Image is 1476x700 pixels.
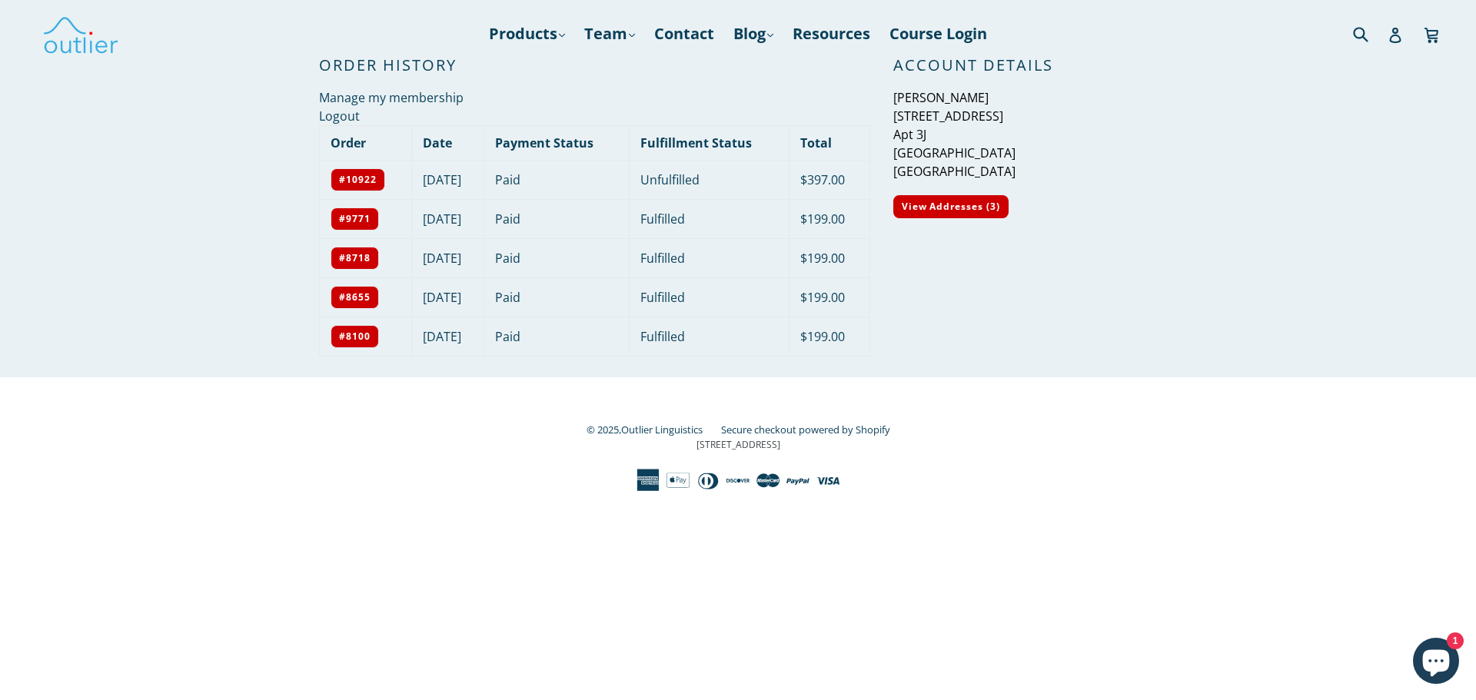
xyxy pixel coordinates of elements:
a: #8718 [331,247,379,270]
td: Paid [484,160,629,199]
td: $199.00 [790,199,869,238]
td: $199.00 [790,238,869,277]
td: [DATE] [411,317,484,356]
a: Team [577,20,643,48]
th: Total [790,125,869,160]
a: #8655 [331,286,379,309]
a: #8100 [331,325,379,348]
h2: Order History [319,56,870,75]
td: Fulfilled [629,199,790,238]
td: [DATE] [411,160,484,199]
th: Date [411,125,484,160]
th: Payment Status [484,125,629,160]
a: Products [481,20,573,48]
a: Outlier Linguistics [621,423,703,436]
th: Fulfillment Status [629,125,790,160]
h2: Account Details [893,56,1157,75]
td: [DATE] [411,277,484,317]
a: #9771 [331,207,379,231]
th: Order [320,125,412,160]
a: Resources [785,20,878,48]
p: [STREET_ADDRESS] [319,438,1157,452]
a: Manage my membership [319,89,464,106]
td: Fulfilled [629,238,790,277]
a: Logout [319,108,360,124]
a: Blog [726,20,781,48]
a: #10922 [331,168,385,191]
td: Paid [484,238,629,277]
td: Paid [484,277,629,317]
img: Outlier Linguistics [42,12,119,56]
a: Secure checkout powered by Shopify [721,423,890,436]
td: Unfulfilled [629,160,790,199]
td: Paid [484,317,629,356]
a: Course Login [882,20,995,48]
td: [DATE] [411,238,484,277]
td: $199.00 [790,277,869,317]
td: Fulfilled [629,317,790,356]
p: [PERSON_NAME] [STREET_ADDRESS] Apt 3J [GEOGRAPHIC_DATA] [GEOGRAPHIC_DATA] [893,88,1157,181]
td: $199.00 [790,317,869,356]
td: Paid [484,199,629,238]
small: © 2025, [587,423,718,436]
input: Search [1349,18,1391,49]
a: View Addresses (3) [893,195,1009,218]
td: Fulfilled [629,277,790,317]
td: $397.00 [790,160,869,199]
td: [DATE] [411,199,484,238]
a: Contact [647,20,722,48]
inbox-online-store-chat: Shopify online store chat [1408,638,1464,688]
